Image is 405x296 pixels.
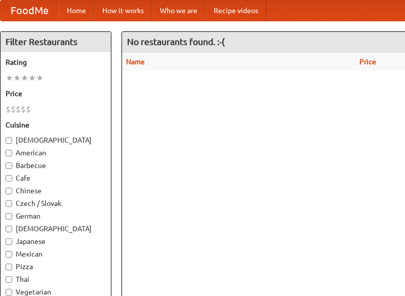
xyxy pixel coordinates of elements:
input: Vegetarian [6,289,12,295]
label: Cafe [6,173,106,183]
a: How it works [94,1,152,21]
label: Japanese [6,236,106,246]
a: Price [359,58,376,66]
input: Czech / Slovak [6,200,12,207]
input: American [6,150,12,156]
h5: Rating [6,57,106,67]
input: Mexican [6,251,12,258]
h5: Cuisine [6,120,106,130]
label: Barbecue [6,160,106,171]
li: $ [21,104,26,115]
label: Czech / Slovak [6,198,106,208]
label: Chinese [6,186,106,196]
input: German [6,213,12,220]
li: ★ [36,72,44,83]
li: ★ [13,72,21,83]
li: $ [11,104,16,115]
li: ★ [21,72,28,83]
a: Home [59,1,94,21]
li: ★ [6,72,13,83]
label: Mexican [6,249,106,259]
label: American [6,148,106,158]
label: German [6,211,106,221]
input: Chinese [6,188,12,194]
input: [DEMOGRAPHIC_DATA] [6,137,12,144]
label: Pizza [6,262,106,272]
a: Recipe videos [206,1,266,21]
a: Name [126,58,145,66]
input: Barbecue [6,162,12,169]
h4: Filter Restaurants [1,32,111,52]
input: Cafe [6,175,12,182]
input: [DEMOGRAPHIC_DATA] [6,226,12,232]
input: Pizza [6,264,12,270]
a: Who we are [152,1,206,21]
label: Thai [6,274,106,284]
label: [DEMOGRAPHIC_DATA] [6,224,106,234]
ng-pluralize: No restaurants found. :-( [127,37,225,47]
h5: Price [6,89,106,99]
input: Japanese [6,238,12,245]
li: ★ [28,72,36,83]
a: FoodMe [1,1,59,21]
label: [DEMOGRAPHIC_DATA] [6,135,106,145]
li: $ [6,104,11,115]
input: Thai [6,276,12,283]
li: $ [26,104,31,115]
li: $ [16,104,21,115]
